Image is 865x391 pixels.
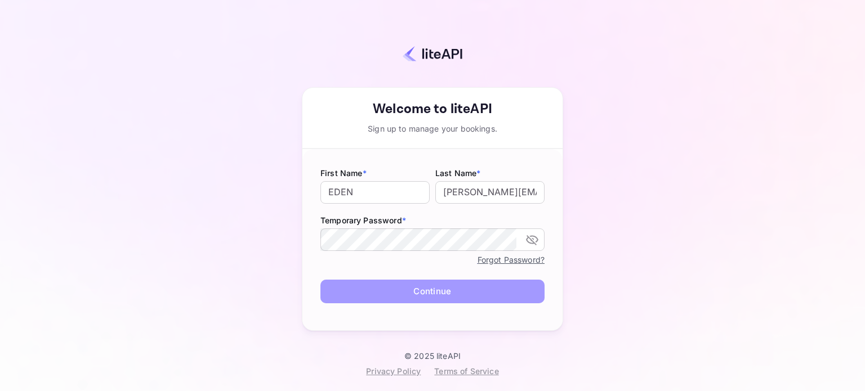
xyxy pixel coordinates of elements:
[403,46,462,62] img: liteapi
[434,365,498,377] div: Terms of Service
[320,167,430,179] label: First Name
[435,181,545,204] input: Doe
[478,253,545,266] a: Forgot Password?
[320,181,430,204] input: John
[366,365,421,377] div: Privacy Policy
[320,214,545,226] label: Temporary Password
[320,280,545,304] button: Continue
[404,351,461,361] p: © 2025 liteAPI
[435,167,545,179] label: Last Name
[521,228,543,251] button: toggle password visibility
[302,99,563,119] div: Welcome to liteAPI
[478,255,545,264] a: Forgot Password?
[302,123,563,134] div: Sign up to manage your bookings.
